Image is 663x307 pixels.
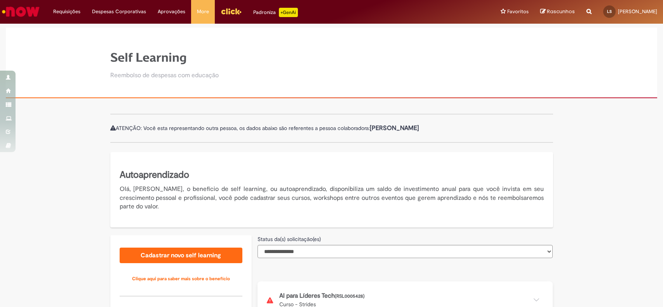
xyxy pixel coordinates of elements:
[540,8,575,16] a: Rascunhos
[53,8,80,16] span: Requisições
[607,9,612,14] span: LS
[507,8,529,16] span: Favoritos
[221,5,242,17] img: click_logo_yellow_360x200.png
[258,235,321,243] label: Status da(s) solicitação(es)
[110,72,219,79] h2: Reembolso de despesas com educação
[120,248,242,263] a: Cadastrar novo self learning
[110,114,553,143] div: ATENÇÃO: Você esta representando outra pessoa, os dados abaixo são referentes a pessoa colaboradora:
[279,8,298,17] p: +GenAi
[120,168,544,182] h5: Autoaprendizado
[547,8,575,15] span: Rascunhos
[197,8,209,16] span: More
[92,8,146,16] span: Despesas Corporativas
[120,185,544,212] p: Olá, [PERSON_NAME], o benefício de self learning, ou autoaprendizado, disponibiliza um saldo de i...
[370,124,419,132] b: [PERSON_NAME]
[253,8,298,17] div: Padroniza
[120,271,242,286] a: Clique aqui para saber mais sobre o benefício
[1,4,41,19] img: ServiceNow
[158,8,185,16] span: Aprovações
[618,8,657,15] span: [PERSON_NAME]
[110,51,219,64] h1: Self Learning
